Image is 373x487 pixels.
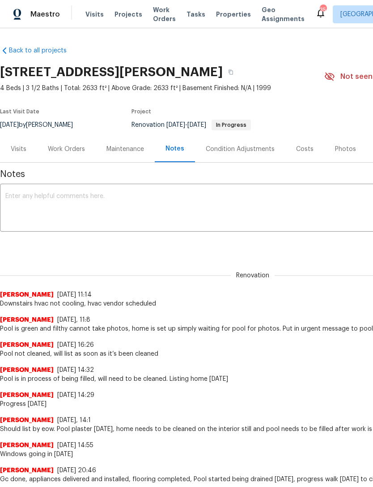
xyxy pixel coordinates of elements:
span: Renovation [231,271,275,280]
div: Notes [165,144,184,153]
div: 35 [320,5,326,14]
span: Tasks [186,11,205,17]
span: - [166,122,206,128]
span: Maestro [30,10,60,19]
span: [DATE] 14:29 [57,392,94,398]
span: [DATE] [166,122,185,128]
span: Properties [216,10,251,19]
span: Geo Assignments [262,5,305,23]
span: Work Orders [153,5,176,23]
span: In Progress [212,122,250,128]
div: Photos [335,145,356,154]
div: Condition Adjustments [206,145,275,154]
span: [DATE] 14:32 [57,367,94,373]
span: Projects [114,10,142,19]
span: [DATE], 14:1 [57,417,91,423]
span: [DATE] 20:46 [57,467,96,474]
span: [DATE] 14:55 [57,442,93,448]
button: Copy Address [223,64,239,80]
span: Project [131,109,151,114]
div: Maintenance [106,145,144,154]
div: Costs [296,145,314,154]
div: Work Orders [48,145,85,154]
span: [DATE], 11:8 [57,317,90,323]
span: [DATE] 11:14 [57,292,92,298]
span: Visits [85,10,104,19]
span: [DATE] [187,122,206,128]
span: [DATE] 16:26 [57,342,94,348]
span: Renovation [131,122,251,128]
div: Visits [11,145,26,154]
